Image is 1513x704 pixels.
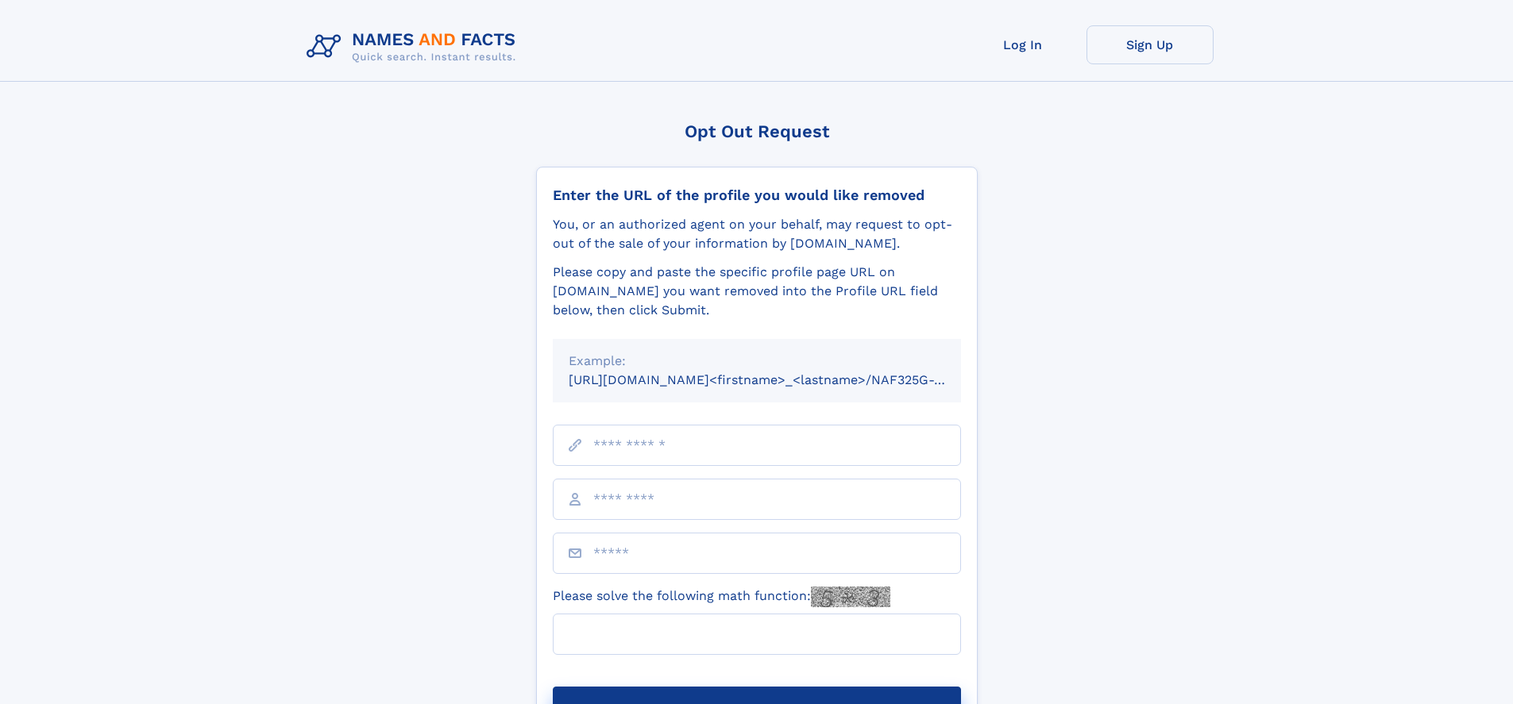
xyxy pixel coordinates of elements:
[569,372,991,387] small: [URL][DOMAIN_NAME]<firstname>_<lastname>/NAF325G-xxxxxxxx
[569,352,945,371] div: Example:
[959,25,1087,64] a: Log In
[553,215,961,253] div: You, or an authorized agent on your behalf, may request to opt-out of the sale of your informatio...
[553,187,961,204] div: Enter the URL of the profile you would like removed
[536,121,978,141] div: Opt Out Request
[553,263,961,320] div: Please copy and paste the specific profile page URL on [DOMAIN_NAME] you want removed into the Pr...
[1087,25,1214,64] a: Sign Up
[553,587,890,607] label: Please solve the following math function:
[300,25,529,68] img: Logo Names and Facts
